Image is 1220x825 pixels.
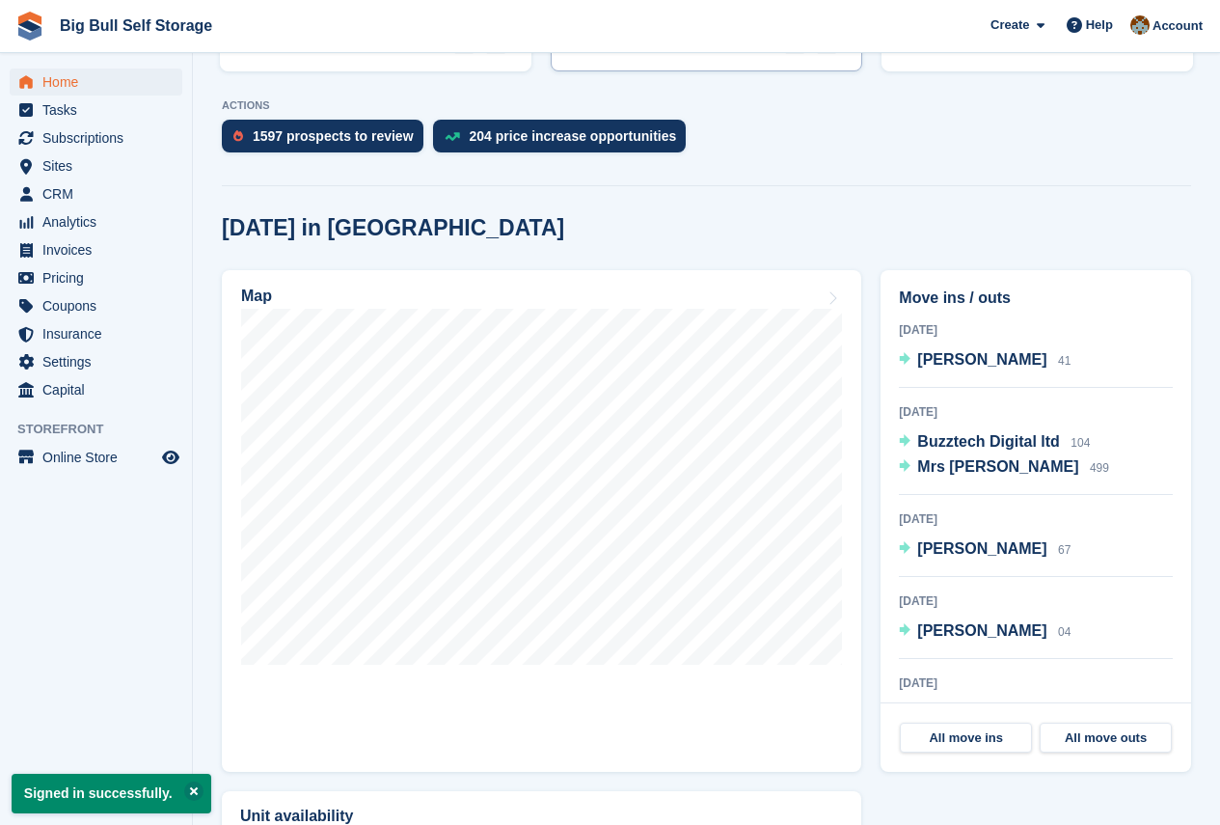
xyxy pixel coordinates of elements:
span: Buzztech Digital ltd [917,433,1060,450]
span: Sites [42,152,158,179]
a: 1597 prospects to review [222,120,433,162]
a: menu [10,236,182,263]
a: menu [10,264,182,291]
div: [DATE] [899,674,1173,692]
span: Storefront [17,420,192,439]
span: Account [1152,16,1203,36]
div: 1597 prospects to review [253,128,414,144]
a: Preview store [159,446,182,469]
img: prospect-51fa495bee0391a8d652442698ab0144808aea92771e9ea1ae160a38d050c398.svg [233,130,243,142]
a: [PERSON_NAME] 67 [899,537,1071,563]
img: Mike Llewellen Palmer [1130,15,1150,35]
span: Analytics [42,208,158,235]
a: menu [10,376,182,403]
div: [DATE] [899,403,1173,421]
a: All move outs [1040,723,1172,754]
div: 204 price increase opportunities [470,128,677,144]
span: Home [42,69,158,96]
div: [DATE] [899,510,1173,528]
span: Insurance [42,320,158,347]
span: 499 [1090,461,1109,475]
div: [DATE] [899,592,1173,610]
a: menu [10,320,182,347]
a: menu [10,152,182,179]
span: Invoices [42,236,158,263]
a: menu [10,124,182,151]
a: menu [10,96,182,124]
span: 41 [1058,354,1071,368]
span: Coupons [42,292,158,319]
a: [PERSON_NAME] 04 [899,619,1071,645]
span: [PERSON_NAME] [917,540,1046,557]
p: ACTIONS [222,99,1191,112]
span: Mrs [PERSON_NAME] [917,458,1078,475]
span: [PERSON_NAME] [917,351,1046,368]
span: Online Store [42,444,158,471]
span: Capital [42,376,158,403]
a: menu [10,348,182,375]
span: CRM [42,180,158,207]
h2: Map [241,288,272,305]
span: 104 [1071,436,1090,450]
a: menu [10,180,182,207]
span: Settings [42,348,158,375]
div: [DATE] [899,321,1173,339]
a: 204 price increase opportunities [433,120,696,162]
span: Tasks [42,96,158,124]
a: menu [10,208,182,235]
span: 67 [1058,543,1071,557]
a: Buzztech Digital ltd 104 [899,430,1090,455]
img: stora-icon-8386f47178a22dfd0bd8f6a31ec36ba5ce8667c1dd55bd0f319d3a0aa187defe.svg [15,12,44,41]
h2: Move ins / outs [899,287,1173,310]
img: price_increase_opportunities-93ffe204e8149a01c8c9dc8f82e8f89637d9d84a8eef4429ea346261dce0b2c0.svg [445,132,460,141]
span: Pricing [42,264,158,291]
span: Help [1086,15,1113,35]
p: Signed in successfully. [12,774,211,813]
span: 04 [1058,625,1071,639]
a: Mrs [PERSON_NAME] 499 [899,455,1109,481]
a: All move ins [900,723,1032,754]
span: Subscriptions [42,124,158,151]
a: [PERSON_NAME] 41 [899,348,1071,373]
h2: [DATE] in [GEOGRAPHIC_DATA] [222,215,564,241]
span: Create [990,15,1029,35]
a: Map [222,270,861,772]
a: Big Bull Self Storage [52,10,220,41]
span: [PERSON_NAME] [917,622,1046,639]
a: menu [10,292,182,319]
a: menu [10,69,182,96]
a: menu [10,444,182,471]
h2: Unit availability [240,808,353,825]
